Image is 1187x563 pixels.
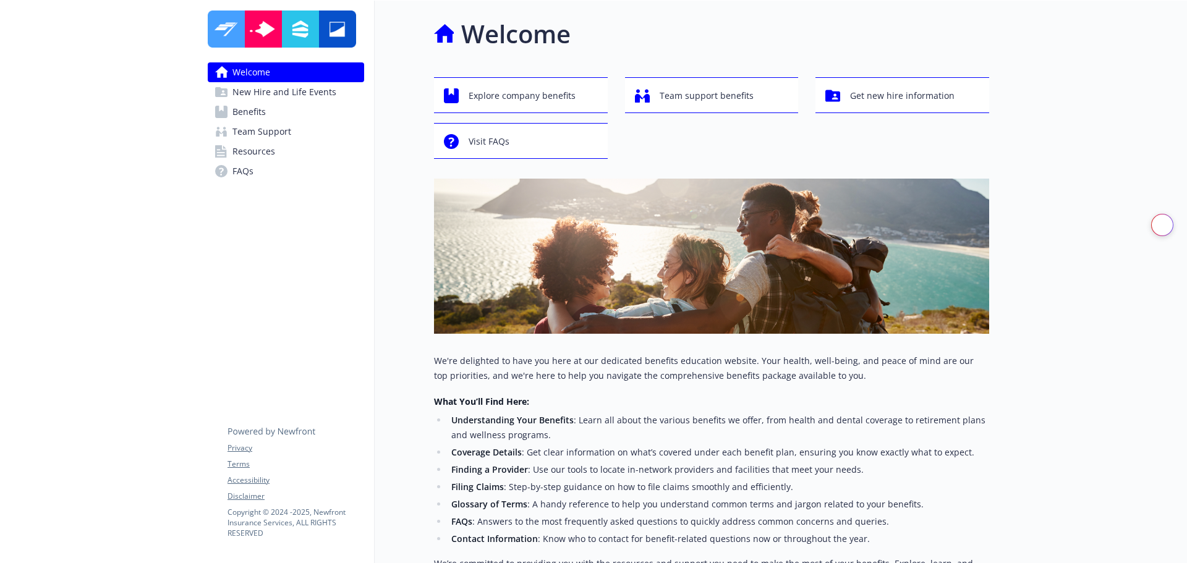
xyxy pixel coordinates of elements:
span: Explore company benefits [469,84,576,108]
p: Copyright © 2024 - 2025 , Newfront Insurance Services, ALL RIGHTS RESERVED [228,507,364,538]
strong: Understanding Your Benefits [451,414,574,426]
a: Welcome [208,62,364,82]
strong: Coverage Details [451,446,522,458]
button: Explore company benefits [434,77,608,113]
a: Benefits [208,102,364,122]
a: Resources [208,142,364,161]
li: : Step-by-step guidance on how to file claims smoothly and efficiently. [448,480,989,494]
span: Visit FAQs [469,130,509,153]
button: Get new hire information [815,77,989,113]
button: Visit FAQs [434,123,608,159]
span: Team Support [232,122,291,142]
span: Benefits [232,102,266,122]
h1: Welcome [461,15,571,53]
li: : A handy reference to help you understand common terms and jargon related to your benefits. [448,497,989,512]
a: Accessibility [228,475,364,486]
strong: FAQs [451,515,472,527]
strong: Finding a Provider [451,464,528,475]
span: New Hire and Life Events [232,82,336,102]
span: Welcome [232,62,270,82]
span: Get new hire information [850,84,955,108]
p: We're delighted to have you here at our dedicated benefits education website. Your health, well-b... [434,353,989,383]
a: Team Support [208,122,364,142]
span: FAQs [232,161,253,181]
a: Privacy [228,442,364,454]
strong: Filing Claims [451,481,504,493]
li: : Learn all about the various benefits we offer, from health and dental coverage to retirement pl... [448,413,989,442]
span: Team support benefits [660,84,754,108]
button: Team support benefits [625,77,799,113]
strong: Glossary of Terms [451,498,527,510]
a: Disclaimer [228,491,364,502]
li: : Get clear information on what’s covered under each benefit plan, ensuring you know exactly what... [448,445,989,460]
a: New Hire and Life Events [208,82,364,102]
a: Terms [228,459,364,470]
strong: What You’ll Find Here: [434,396,529,407]
li: : Use our tools to locate in-network providers and facilities that meet your needs. [448,462,989,477]
li: : Know who to contact for benefit-related questions now or throughout the year. [448,531,989,546]
a: FAQs [208,161,364,181]
strong: Contact Information [451,533,538,544]
img: overview page banner [434,179,989,334]
span: Resources [232,142,275,161]
li: : Answers to the most frequently asked questions to quickly address common concerns and queries. [448,514,989,529]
